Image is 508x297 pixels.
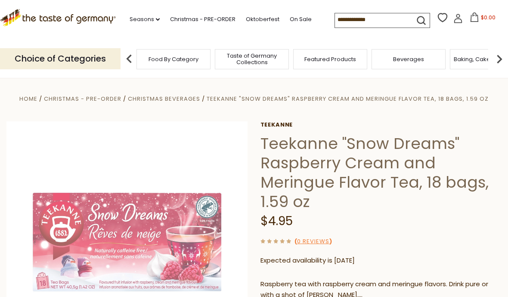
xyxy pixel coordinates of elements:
[44,95,121,103] a: Christmas - PRE-ORDER
[297,237,329,246] a: 0 Reviews
[304,56,356,62] a: Featured Products
[207,95,489,103] a: Teekanne "Snow Dreams" Raspberry Cream and Meringue Flavor Tea, 18 bags, 1.59 oz
[149,56,198,62] a: Food By Category
[491,50,508,68] img: next arrow
[260,121,502,128] a: Teekanne
[128,95,200,103] a: Christmas Beverages
[393,56,424,62] a: Beverages
[294,237,332,245] span: ( )
[121,50,138,68] img: previous arrow
[130,15,160,24] a: Seasons
[465,12,501,25] button: $0.00
[481,14,496,21] span: $0.00
[246,15,279,24] a: Oktoberfest
[19,95,37,103] a: Home
[260,134,502,211] h1: Teekanne "Snow Dreams" Raspberry Cream and Meringue Flavor Tea, 18 bags, 1.59 oz
[290,15,312,24] a: On Sale
[217,53,286,65] a: Taste of Germany Collections
[170,15,235,24] a: Christmas - PRE-ORDER
[260,213,293,229] span: $4.95
[260,255,502,266] p: Expected availability is [DATE]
